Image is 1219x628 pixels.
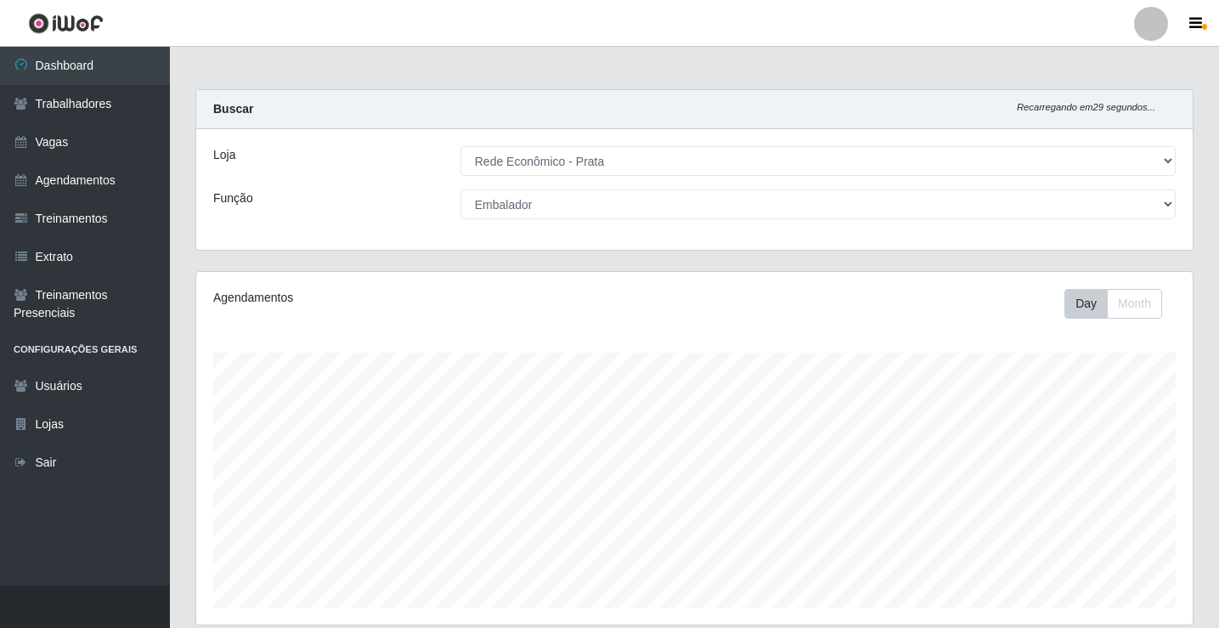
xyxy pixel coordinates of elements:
[1017,102,1155,112] i: Recarregando em 29 segundos...
[213,146,235,164] label: Loja
[28,13,104,34] img: CoreUI Logo
[213,102,253,116] strong: Buscar
[1064,289,1176,319] div: Toolbar with button groups
[1107,289,1162,319] button: Month
[1064,289,1108,319] button: Day
[1064,289,1162,319] div: First group
[213,190,253,207] label: Função
[213,289,600,307] div: Agendamentos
